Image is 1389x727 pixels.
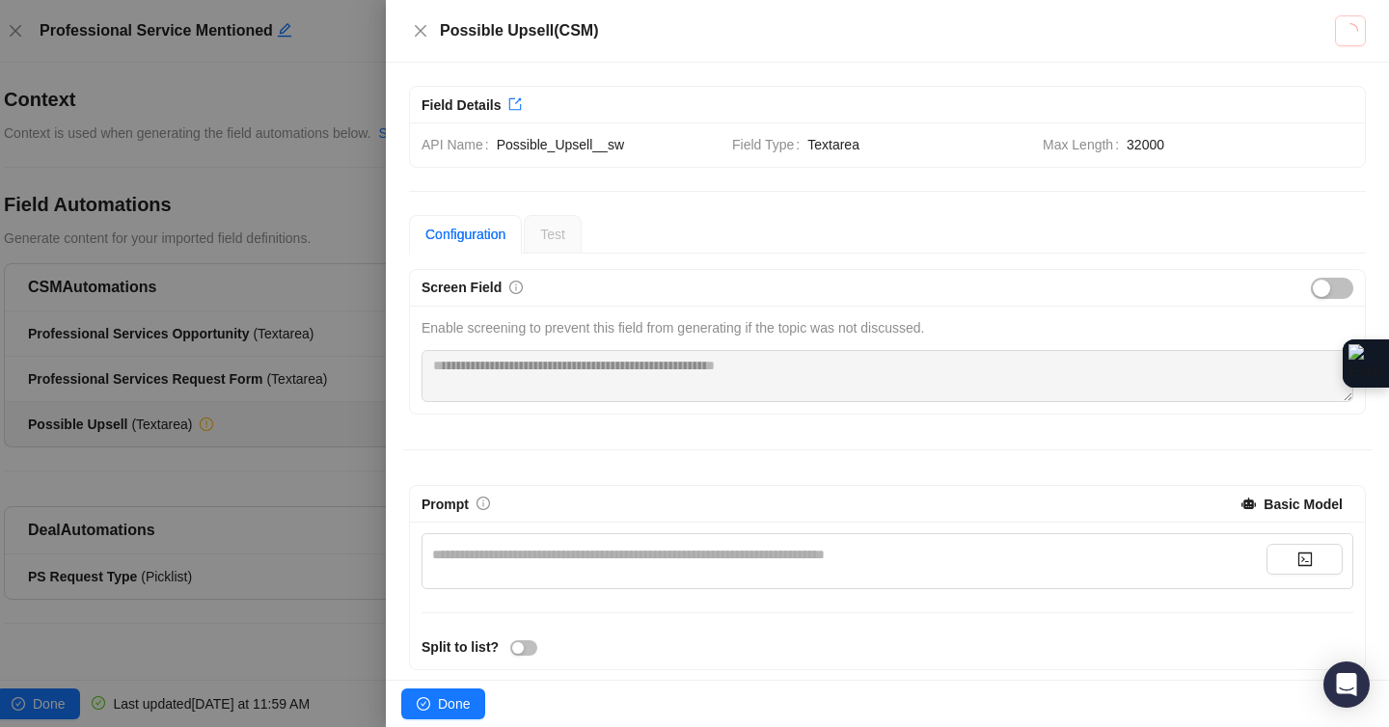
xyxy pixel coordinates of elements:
[497,134,717,155] span: Possible_Upsell__sw
[401,688,485,719] button: Done
[422,94,501,116] div: Field Details
[508,97,522,111] span: export
[1297,552,1313,567] span: code
[1323,661,1370,708] div: Open Intercom Messenger
[1342,22,1359,40] span: loading
[509,280,523,295] a: info-circle
[422,497,469,512] span: Prompt
[540,227,565,242] span: Test
[425,224,505,245] div: Configuration
[438,693,470,714] span: Done
[1264,497,1343,512] strong: Basic Model
[422,134,497,155] span: API Name
[1127,134,1353,155] span: 32000
[409,19,432,42] button: Close
[440,19,1335,42] h5: Possible Upsell ( CSM )
[422,639,499,655] strong: Split to list?
[413,23,428,39] span: close
[422,320,924,336] span: Enable screening to prevent this field from generating if the topic was not discussed.
[1348,344,1383,383] img: Extension Icon
[807,134,1027,155] span: Textarea
[417,697,430,711] span: check-circle
[509,281,523,294] span: info-circle
[477,497,490,512] a: info-circle
[732,134,807,155] span: Field Type
[422,280,502,295] span: Screen Field
[1043,134,1127,155] span: Max Length
[477,497,490,510] span: info-circle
